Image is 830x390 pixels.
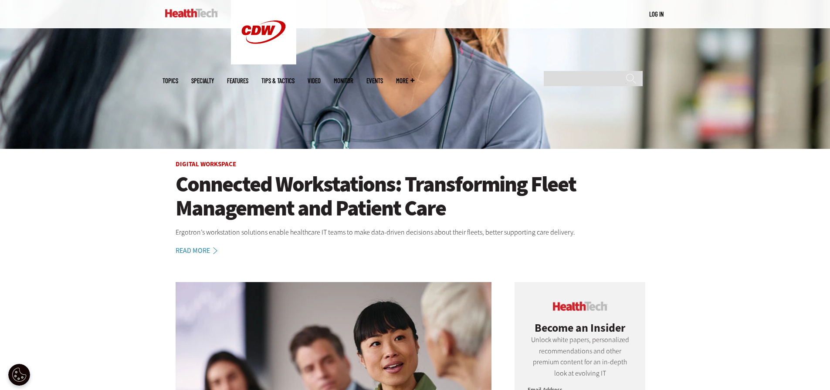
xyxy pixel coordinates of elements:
[227,77,248,84] a: Features
[165,9,218,17] img: Home
[528,334,632,379] p: Unlock white papers, personalized recommendations and other premium content for an in-depth look ...
[649,10,664,19] div: User menu
[191,77,214,84] span: Specialty
[334,77,353,84] a: MonITor
[396,77,414,84] span: More
[553,302,607,311] img: cdw insider logo
[176,247,227,254] a: Read More
[231,57,296,67] a: CDW
[176,172,655,220] a: Connected Workstations: Transforming Fleet Management and Patient Care
[308,77,321,84] a: Video
[8,364,30,386] div: Cookie Settings
[261,77,295,84] a: Tips & Tactics
[8,364,30,386] button: Open Preferences
[535,320,625,335] span: Become an Insider
[176,227,655,238] p: Ergotron’s workstation solutions enable healthcare IT teams to make data-driven decisions about t...
[649,10,664,18] a: Log in
[366,77,383,84] a: Events
[176,160,236,168] a: Digital Workspace
[163,77,178,84] span: Topics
